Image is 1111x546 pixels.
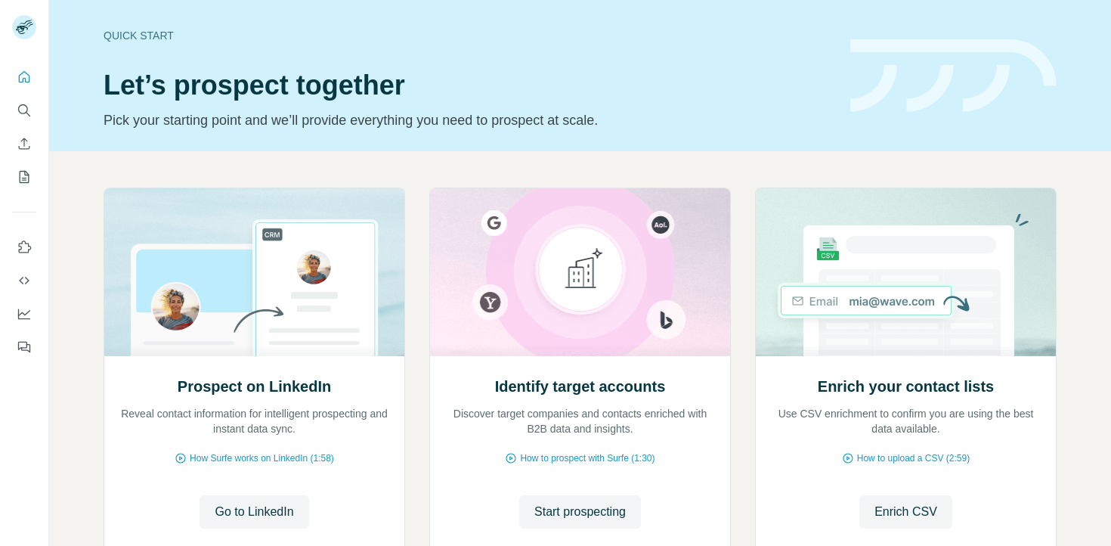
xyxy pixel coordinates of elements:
span: How Surfe works on LinkedIn (1:58) [190,451,334,465]
button: Dashboard [12,300,36,327]
button: Search [12,97,36,124]
img: Identify target accounts [429,188,731,356]
button: Use Surfe on LinkedIn [12,234,36,261]
h1: Let’s prospect together [104,70,832,101]
button: My lists [12,163,36,191]
span: How to upload a CSV (2:59) [857,451,970,465]
button: Go to LinkedIn [200,495,308,529]
h2: Prospect on LinkedIn [178,376,331,397]
span: Enrich CSV [874,503,937,521]
p: Use CSV enrichment to confirm you are using the best data available. [771,406,1041,436]
button: Quick start [12,64,36,91]
img: Prospect on LinkedIn [104,188,405,356]
button: Enrich CSV [12,130,36,157]
button: Start prospecting [519,495,641,529]
button: Use Surfe API [12,267,36,294]
button: Feedback [12,333,36,361]
p: Reveal contact information for intelligent prospecting and instant data sync. [119,406,389,436]
span: Start prospecting [534,503,626,521]
p: Pick your starting point and we’ll provide everything you need to prospect at scale. [104,110,832,131]
h2: Enrich your contact lists [818,376,994,397]
button: Enrich CSV [859,495,952,529]
p: Discover target companies and contacts enriched with B2B data and insights. [445,406,715,436]
div: Quick start [104,28,832,43]
img: Enrich your contact lists [755,188,1057,356]
span: Go to LinkedIn [215,503,293,521]
span: How to prospect with Surfe (1:30) [520,451,655,465]
h2: Identify target accounts [495,376,666,397]
img: banner [850,39,1057,113]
